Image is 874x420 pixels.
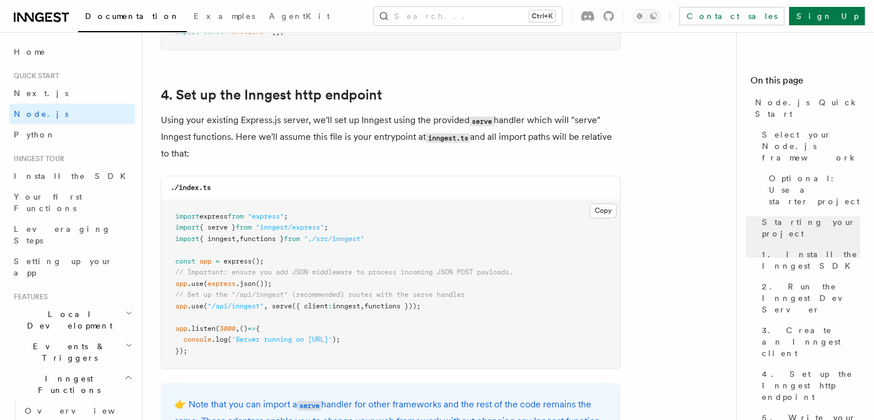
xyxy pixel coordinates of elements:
[248,324,256,333] span: =>
[360,302,364,310] span: ,
[14,46,46,58] span: Home
[187,3,262,31] a: Examples
[262,3,337,31] a: AgentKit
[9,336,135,368] button: Events & Triggers
[175,223,199,231] span: import
[236,324,240,333] span: ,
[183,335,211,343] span: console
[25,406,143,415] span: Overview
[269,12,330,21] span: AgentKit
[633,9,660,23] button: Toggle dark mode
[9,368,135,400] button: Inngest Functions
[590,203,617,218] button: Copy
[175,212,199,220] span: import
[679,7,784,25] a: Contact sales
[9,71,59,81] span: Quick start
[14,109,68,119] span: Node.js
[9,41,135,62] a: Home
[224,257,252,265] span: express
[199,212,228,220] span: express
[9,124,135,145] a: Python
[9,304,135,336] button: Local Development
[762,129,860,163] span: Select your Node.js framework
[78,3,187,32] a: Documentation
[175,302,187,310] span: app
[757,276,860,320] a: 2. Run the Inngest Dev Server
[175,280,187,288] span: app
[14,130,56,139] span: Python
[762,249,860,272] span: 1. Install the Inngest SDK
[9,219,135,251] a: Leveraging Steps
[9,341,125,364] span: Events & Triggers
[187,280,203,288] span: .use
[161,87,382,103] a: 4. Set up the Inngest http endpoint
[211,335,228,343] span: .log
[236,223,252,231] span: from
[426,133,470,143] code: inngest.ts
[256,280,272,288] span: ());
[769,173,860,207] span: Optional: Use a starter project
[232,335,332,343] span: 'Server running on [URL]'
[757,364,860,407] a: 4. Set up the Inngest http endpoint
[757,212,860,244] a: Starting your project
[256,324,260,333] span: {
[324,223,328,231] span: ;
[9,104,135,124] a: Node.js
[9,83,135,104] a: Next.js
[161,112,621,162] p: Using your existing Express.js server, we'll set up Inngest using the provided handler which will...
[85,12,180,21] span: Documentation
[264,302,268,310] span: ,
[292,302,328,310] span: ({ client
[175,235,199,243] span: import
[14,171,133,181] span: Install the SDK
[762,368,860,403] span: 4. Set up the Inngest http endpoint
[175,324,187,333] span: app
[284,212,288,220] span: ;
[757,320,860,364] a: 3. Create an Inngest client
[364,302,421,310] span: functions }));
[203,302,207,310] span: (
[14,89,68,98] span: Next.js
[14,192,82,213] span: Your first Functions
[175,257,195,265] span: const
[328,302,332,310] span: :
[332,302,360,310] span: inngest
[207,280,236,288] span: express
[175,268,513,276] span: // Important: ensure you add JSON middleware to process incoming JSON POST payloads.
[9,251,135,283] a: Setting up your app
[240,324,248,333] span: ()
[9,186,135,219] a: Your first Functions
[529,10,555,22] kbd: Ctrl+K
[14,257,113,277] span: Setting up your app
[187,324,215,333] span: .listen
[252,257,264,265] span: ();
[215,257,220,265] span: =
[207,302,264,310] span: "/api/inngest"
[171,184,211,192] code: ./index.ts
[284,235,300,243] span: from
[199,223,236,231] span: { serve }
[215,324,220,333] span: (
[248,212,284,220] span: "express"
[175,291,465,299] span: // Set up the "/api/inngest" (recommended) routes with the serve handler
[762,216,860,239] span: Starting your project
[175,347,187,355] span: });
[272,302,292,310] span: serve
[9,154,64,163] span: Inngest tour
[240,235,284,243] span: functions }
[469,116,494,126] code: serve
[256,223,324,231] span: "inngest/express"
[750,74,860,92] h4: On this page
[297,399,321,410] a: serve
[9,166,135,186] a: Install the SDK
[236,235,240,243] span: ,
[757,124,860,168] a: Select your Node.js framework
[9,308,125,331] span: Local Development
[755,97,860,120] span: Node.js Quick Start
[789,7,865,25] a: Sign Up
[199,235,236,243] span: { inngest
[757,244,860,276] a: 1. Install the Inngest SDK
[762,281,860,315] span: 2. Run the Inngest Dev Server
[762,324,860,359] span: 3. Create an Inngest client
[332,335,340,343] span: );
